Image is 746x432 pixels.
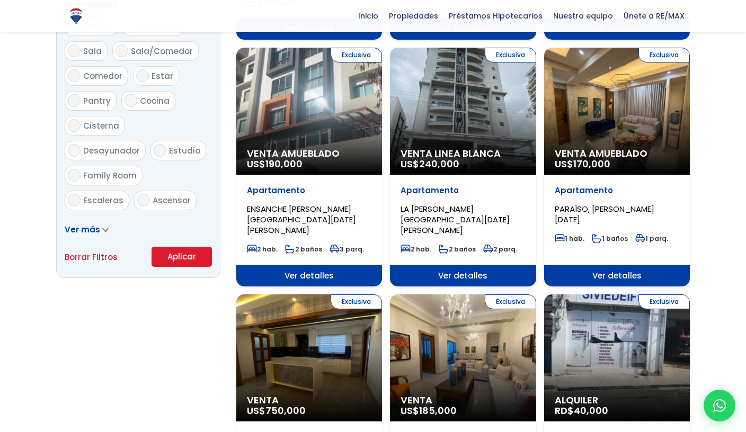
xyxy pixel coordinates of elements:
a: Exclusiva Venta Linea Blanca US$240,000 Apartamento LA [PERSON_NAME][GEOGRAPHIC_DATA][DATE][PERSO... [390,48,536,286]
span: Desayunador [83,145,140,156]
span: Escaleras [83,195,123,206]
span: Venta Linea Blanca [401,148,525,159]
span: Pantry [83,95,111,106]
span: LA [PERSON_NAME][GEOGRAPHIC_DATA][DATE][PERSON_NAME] [401,203,510,236]
input: Cisterna [68,119,81,132]
span: US$ [247,157,303,170]
span: Cisterna [83,120,119,131]
button: Aplicar [152,247,212,267]
input: Estar [136,69,149,82]
p: Apartamento [247,185,371,196]
span: Estar [152,70,173,82]
span: Únete a RE/MAX [618,8,690,24]
span: Ver detalles [236,265,382,286]
span: Venta Amueblado [555,148,679,159]
span: US$ [401,404,457,417]
img: Logo de REMAX [67,7,85,25]
span: Exclusiva [331,48,382,62]
input: Family Room [68,169,81,182]
span: 1 parq. [635,234,668,243]
input: Desayunador [68,144,81,157]
a: Borrar Filtros [65,250,118,264]
input: Estudio [154,144,166,157]
span: US$ [247,404,306,417]
span: RD$ [555,404,608,417]
span: Exclusiva [331,294,382,309]
span: Ver detalles [544,265,690,286]
span: Comedor [83,70,122,82]
span: 2 baños [285,245,322,254]
span: 3 parq. [330,245,364,254]
a: Exclusiva Venta Amueblado US$190,000 Apartamento ENSANCHE [PERSON_NAME][GEOGRAPHIC_DATA][DATE][PE... [236,48,382,286]
input: Sala/Comedor [116,44,128,57]
span: Exclusiva [638,294,690,309]
span: 40,000 [574,404,608,417]
span: 2 hab. [247,245,278,254]
span: 185,000 [419,404,457,417]
input: Comedor [68,69,81,82]
span: Exclusiva [638,48,690,62]
span: US$ [555,157,610,170]
input: Escaleras [68,194,81,206]
span: Venta [247,395,371,406]
span: 1 baños [592,234,628,243]
span: 170,000 [573,157,610,170]
span: Sala/Comedor [131,46,193,57]
span: US$ [401,157,459,170]
span: PARAÍSO, [PERSON_NAME][DATE] [555,203,654,225]
span: Sala [83,46,102,57]
span: 240,000 [419,157,459,170]
span: Préstamos Hipotecarios [443,8,548,24]
span: Alquiler [555,395,679,406]
span: Exclusiva [485,294,536,309]
span: Propiedades [384,8,443,24]
span: 2 parq. [483,245,517,254]
a: Ver más [65,224,109,235]
input: Ascensor [137,194,150,206]
input: Sala [68,44,81,57]
span: Ver más [65,224,100,235]
p: Apartamento [555,185,679,196]
span: Estudio [169,145,200,156]
span: 2 baños [439,245,476,254]
span: 190,000 [265,157,303,170]
span: 1 hab. [555,234,584,243]
span: Venta [401,395,525,406]
span: Inicio [353,8,384,24]
span: Venta Amueblado [247,148,371,159]
span: ENSANCHE [PERSON_NAME][GEOGRAPHIC_DATA][DATE][PERSON_NAME] [247,203,356,236]
span: 2 hab. [401,245,431,254]
span: Exclusiva [485,48,536,62]
input: Cocina [125,94,137,107]
a: Exclusiva Venta Amueblado US$170,000 Apartamento PARAÍSO, [PERSON_NAME][DATE] 1 hab. 1 baños 1 pa... [544,48,690,286]
input: Pantry [68,94,81,107]
span: Nuestro equipo [548,8,618,24]
span: 750,000 [265,404,306,417]
span: Ascensor [153,195,191,206]
span: Family Room [83,170,137,181]
p: Apartamento [401,185,525,196]
span: Ver detalles [390,265,536,286]
span: Cocina [140,95,170,106]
